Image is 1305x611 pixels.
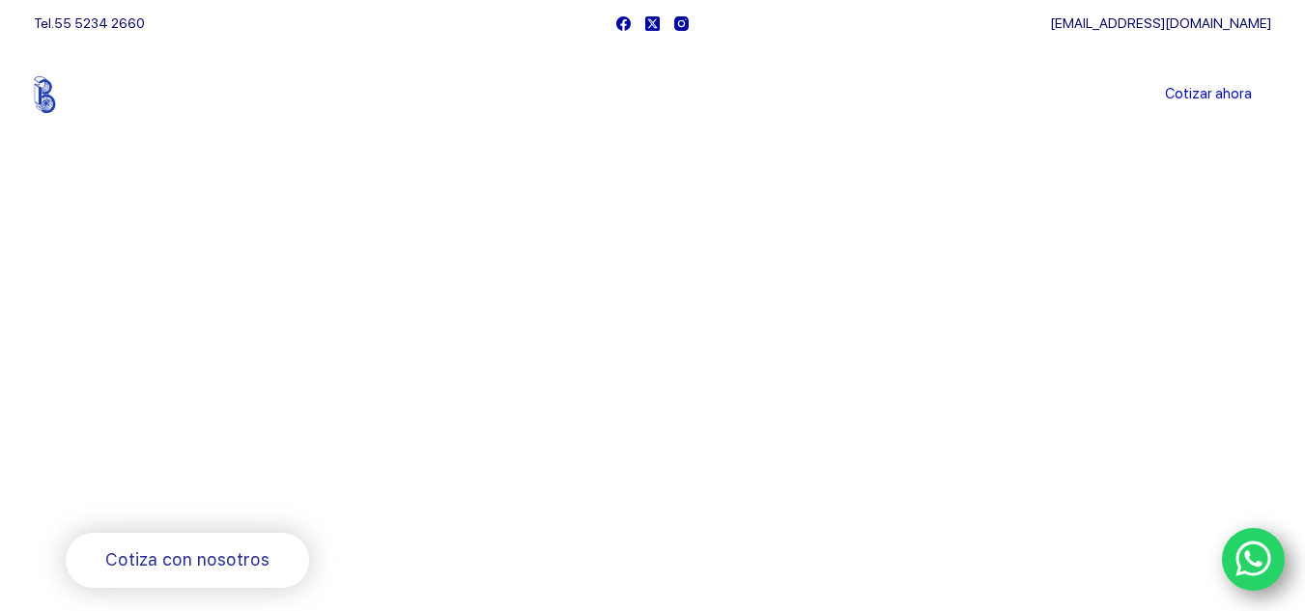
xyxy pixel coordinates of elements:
a: Cotiza con nosotros [66,533,309,588]
span: Rodamientos y refacciones industriales [66,483,447,507]
span: Somos los doctores de la industria [66,329,620,462]
a: 55 5234 2660 [54,15,145,31]
span: Bienvenido a Balerytodo® [66,288,313,312]
span: Cotiza con nosotros [105,546,270,574]
img: Balerytodo [34,76,155,113]
a: Cotizar ahora [1146,75,1271,114]
a: Instagram [674,16,689,31]
a: WhatsApp [1222,528,1286,592]
nav: Menu Principal [425,46,880,143]
a: Facebook [616,16,631,31]
a: [EMAIL_ADDRESS][DOMAIN_NAME] [1050,15,1271,31]
a: X (Twitter) [645,16,660,31]
span: Tel. [34,15,145,31]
